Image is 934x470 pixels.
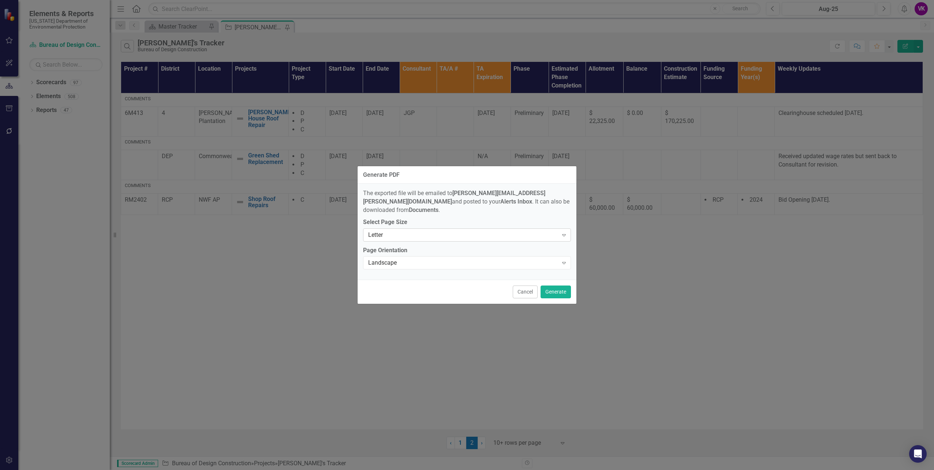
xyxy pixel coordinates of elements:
strong: [PERSON_NAME][EMAIL_ADDRESS][PERSON_NAME][DOMAIN_NAME] [363,190,545,205]
button: Cancel [513,286,538,298]
strong: Alerts Inbox [500,198,532,205]
span: The exported file will be emailed to and posted to your . It can also be downloaded from . [363,190,569,213]
strong: Documents [409,206,438,213]
label: Page Orientation [363,246,571,255]
div: Generate PDF [363,172,400,178]
div: Landscape [368,259,558,267]
label: Select Page Size [363,218,571,227]
div: Open Intercom Messenger [909,445,927,463]
div: Letter [368,231,558,239]
button: Generate [541,286,571,298]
